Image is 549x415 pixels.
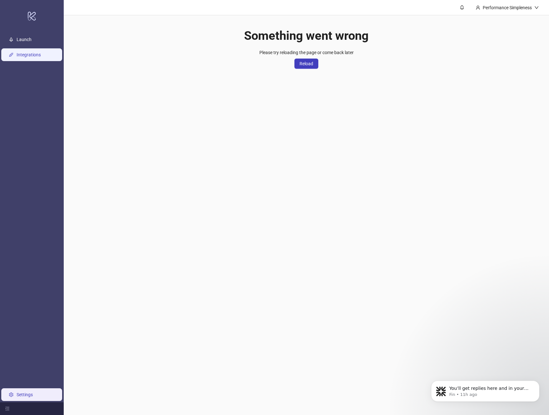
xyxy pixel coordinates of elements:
span: Reload [300,61,313,66]
h1: Something went wrong [244,28,369,43]
span: menu-fold [5,406,10,411]
div: Performance Simpleness [480,4,534,11]
iframe: Intercom notifications message [422,367,549,412]
a: Launch [17,37,32,42]
span: bell [460,5,464,10]
a: Integrations [17,52,41,57]
span: down [534,5,539,10]
span: user [476,5,480,10]
span: Please try reloading the page or come back later [259,50,354,55]
a: Settings [17,392,33,397]
button: Reload [294,59,318,69]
